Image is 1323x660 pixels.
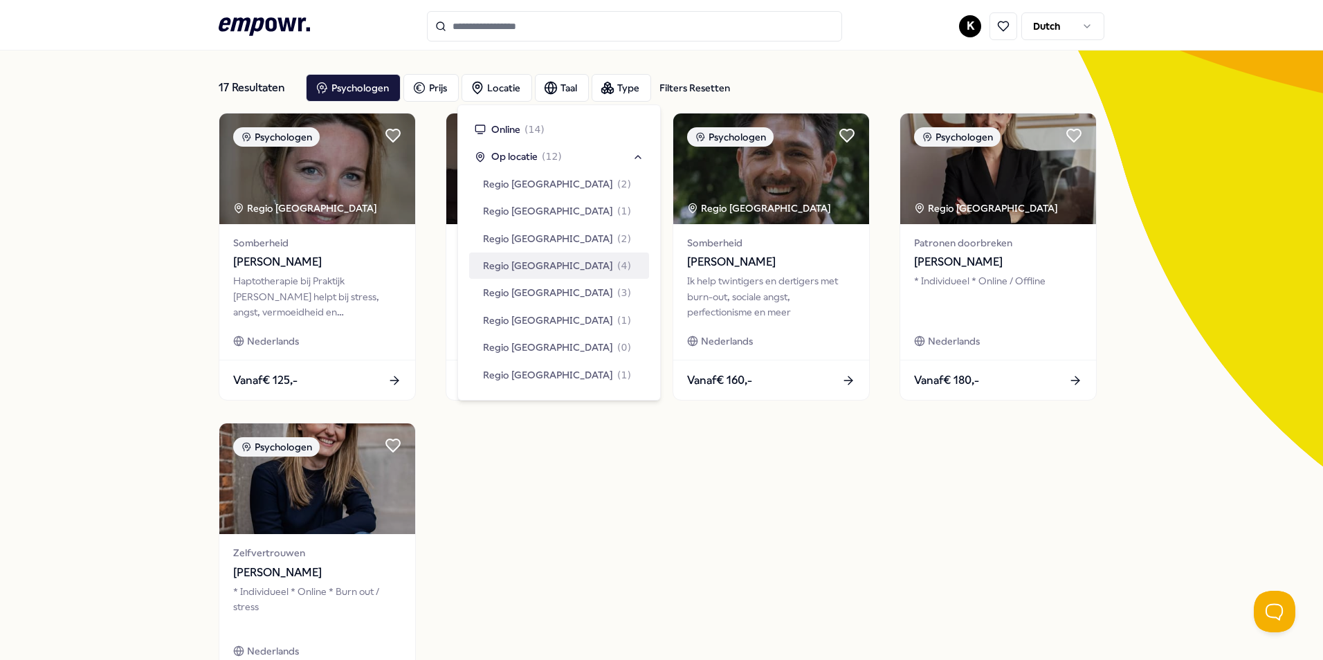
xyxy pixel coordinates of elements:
[673,113,870,401] a: package imagePsychologenRegio [GEOGRAPHIC_DATA] Somberheid[PERSON_NAME]Ik help twintigers en dert...
[959,15,981,37] button: K
[592,74,651,102] button: Type
[914,273,1082,320] div: * Individueel * Online / Offline
[687,253,855,271] span: [PERSON_NAME]
[233,584,401,630] div: * Individueel * Online * Burn out / stress
[219,423,415,534] img: package image
[427,11,842,42] input: Search for products, categories or subcategories
[233,273,401,320] div: Haptotherapie bij Praktijk [PERSON_NAME] helpt bij stress, angst, vermoeidheid en onverklaarbare ...
[483,285,613,300] span: Regio [GEOGRAPHIC_DATA]
[247,643,299,659] span: Nederlands
[1254,591,1295,632] iframe: Help Scout Beacon - Open
[914,127,1001,147] div: Psychologen
[403,74,459,102] button: Prijs
[687,201,833,216] div: Regio [GEOGRAPHIC_DATA]
[617,285,631,300] span: ( 3 )
[617,313,631,328] span: ( 1 )
[306,74,401,102] button: Psychologen
[491,122,520,137] span: Online
[900,113,1097,401] a: package imagePsychologenRegio [GEOGRAPHIC_DATA] Patronen doorbreken[PERSON_NAME]* Individueel * O...
[483,340,613,355] span: Regio [GEOGRAPHIC_DATA]
[247,333,299,349] span: Nederlands
[233,545,401,560] span: Zelfvertrouwen
[928,333,980,349] span: Nederlands
[233,372,298,389] span: Vanaf € 125,-
[617,258,631,273] span: ( 4 )
[617,176,631,192] span: ( 2 )
[233,564,401,582] span: [PERSON_NAME]
[687,273,855,320] div: Ik help twintigers en dertigers met burn-out, sociale angst, perfectionisme en meer
[483,367,613,383] span: Regio [GEOGRAPHIC_DATA]
[483,176,613,192] span: Regio [GEOGRAPHIC_DATA]
[617,340,631,355] span: ( 0 )
[617,231,631,246] span: ( 2 )
[673,113,869,224] img: package image
[535,74,589,102] button: Taal
[659,80,730,95] div: Filters Resetten
[233,201,379,216] div: Regio [GEOGRAPHIC_DATA]
[219,74,295,102] div: 17 Resultaten
[483,203,613,219] span: Regio [GEOGRAPHIC_DATA]
[687,372,752,389] span: Vanaf € 160,-
[233,235,401,250] span: Somberheid
[687,127,774,147] div: Psychologen
[524,122,545,137] span: ( 14 )
[914,372,979,389] span: Vanaf € 180,-
[233,127,320,147] div: Psychologen
[617,367,631,383] span: ( 1 )
[483,231,613,246] span: Regio [GEOGRAPHIC_DATA]
[462,74,532,102] button: Locatie
[914,235,1082,250] span: Patronen doorbreken
[701,333,753,349] span: Nederlands
[233,253,401,271] span: [PERSON_NAME]
[219,113,415,224] img: package image
[491,149,538,164] span: Op locatie
[483,258,613,273] span: Regio [GEOGRAPHIC_DATA]
[914,253,1082,271] span: [PERSON_NAME]
[446,113,643,401] a: package imagePsychologenRegio [GEOGRAPHIC_DATA] Zelfvertrouwen[PERSON_NAME]Als GZ-psycholoog comb...
[446,113,642,224] img: package image
[483,313,613,328] span: Regio [GEOGRAPHIC_DATA]
[542,149,562,164] span: ( 12 )
[914,201,1060,216] div: Regio [GEOGRAPHIC_DATA]
[687,235,855,250] span: Somberheid
[233,437,320,457] div: Psychologen
[469,116,649,389] div: Suggestions
[617,203,631,219] span: ( 1 )
[900,113,1096,224] img: package image
[219,113,416,401] a: package imagePsychologenRegio [GEOGRAPHIC_DATA] Somberheid[PERSON_NAME]Haptotherapie bij Praktijk...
